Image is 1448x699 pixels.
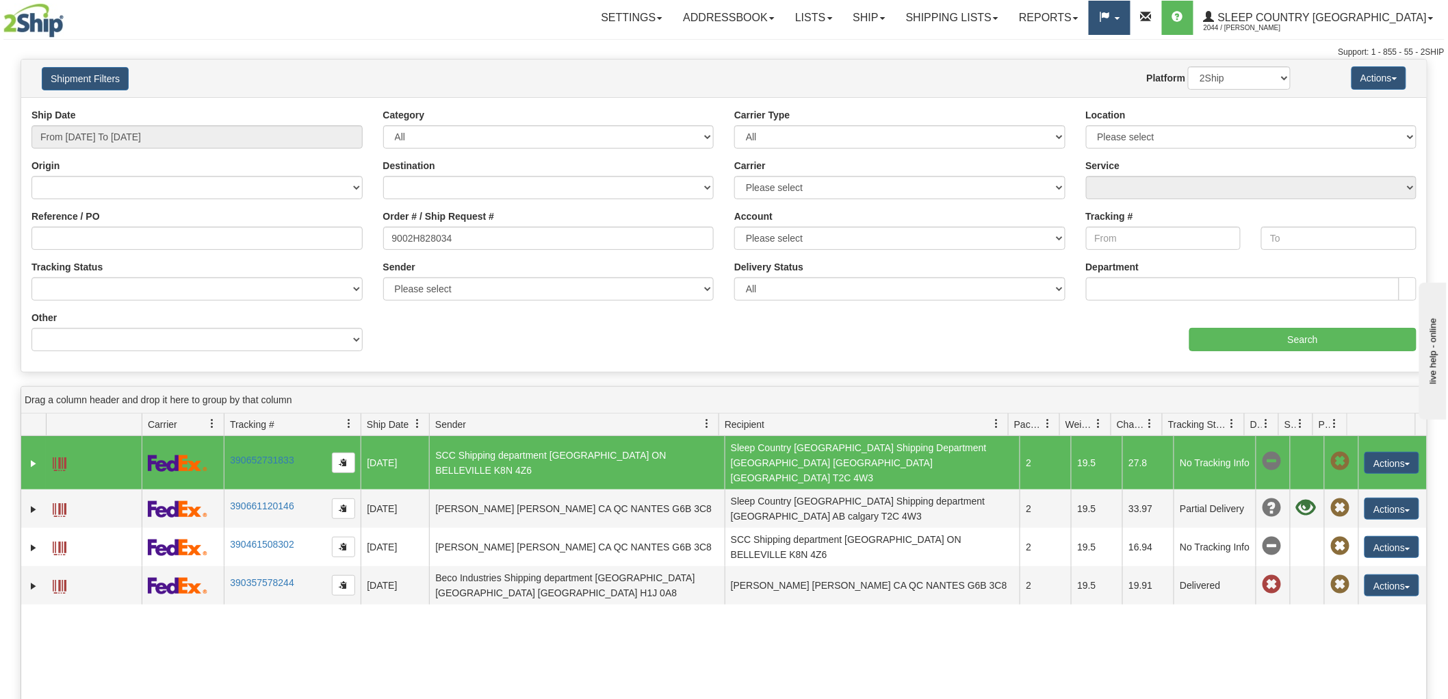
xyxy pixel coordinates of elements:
[383,108,425,122] label: Category
[148,500,207,518] img: 2 - FedEx Express®
[230,500,294,511] a: 390661120146
[785,1,842,35] a: Lists
[1365,452,1419,474] button: Actions
[148,539,207,556] img: 2 - FedEx Express®
[1352,66,1406,90] button: Actions
[429,566,725,605] td: Beco Industries Shipping department [GEOGRAPHIC_DATA] [GEOGRAPHIC_DATA] [GEOGRAPHIC_DATA] H1J 0A8
[1065,418,1094,431] span: Weight
[1117,418,1146,431] span: Charge
[148,577,207,594] img: 2 - FedEx Express®
[1009,1,1089,35] a: Reports
[725,418,764,431] span: Recipient
[42,67,129,90] button: Shipment Filters
[31,209,100,223] label: Reference / PO
[1174,528,1256,566] td: No Tracking Info
[21,387,1427,414] div: grid grouping header
[1122,490,1174,528] td: 33.97
[1086,227,1241,250] input: From
[361,566,429,605] td: [DATE]
[27,541,40,555] a: Expand
[230,539,294,550] a: 390461508302
[1261,227,1417,250] input: To
[1087,412,1111,435] a: Weight filter column settings
[361,436,429,490] td: [DATE]
[10,12,127,22] div: live help - online
[337,412,361,435] a: Tracking # filter column settings
[1020,436,1071,490] td: 2
[1365,536,1419,558] button: Actions
[1139,412,1162,435] a: Charge filter column settings
[1262,537,1281,556] span: No Tracking Info
[429,490,725,528] td: [PERSON_NAME] [PERSON_NAME] CA QC NANTES G6B 3C8
[1020,490,1071,528] td: 2
[725,490,1020,528] td: Sleep Country [GEOGRAPHIC_DATA] Shipping department [GEOGRAPHIC_DATA] AB calgary T2C 4W3
[1365,574,1419,596] button: Actions
[435,418,466,431] span: Sender
[148,418,177,431] span: Carrier
[1193,1,1444,35] a: Sleep Country [GEOGRAPHIC_DATA] 2044 / [PERSON_NAME]
[1071,436,1122,490] td: 19.5
[27,503,40,516] a: Expand
[31,260,103,274] label: Tracking Status
[361,528,429,566] td: [DATE]
[1122,436,1174,490] td: 27.8
[896,1,1009,35] a: Shipping lists
[383,159,435,173] label: Destination
[230,418,274,431] span: Tracking #
[725,436,1020,490] td: Sleep Country [GEOGRAPHIC_DATA] Shipping Department [GEOGRAPHIC_DATA] [GEOGRAPHIC_DATA] [GEOGRAPH...
[367,418,409,431] span: Ship Date
[1020,566,1071,605] td: 2
[673,1,785,35] a: Addressbook
[1014,418,1043,431] span: Packages
[725,566,1020,605] td: [PERSON_NAME] [PERSON_NAME] CA QC NANTES G6B 3C8
[230,577,294,588] a: 390357578244
[1147,71,1186,85] label: Platform
[148,455,207,472] img: 2 - FedEx Express®
[734,260,803,274] label: Delivery Status
[27,579,40,593] a: Expand
[1020,528,1071,566] td: 2
[1330,537,1349,556] span: Pickup Not Assigned
[734,209,773,223] label: Account
[1071,566,1122,605] td: 19.5
[31,159,60,173] label: Origin
[230,455,294,466] a: 390652731833
[734,108,790,122] label: Carrier Type
[695,412,719,435] a: Sender filter column settings
[429,528,725,566] td: [PERSON_NAME] [PERSON_NAME] CA QC NANTES G6B 3C8
[1365,498,1419,520] button: Actions
[1417,279,1447,419] iframe: chat widget
[1255,412,1278,435] a: Delivery Status filter column settings
[1174,436,1256,490] td: No Tracking Info
[332,537,355,557] button: Copy to clipboard
[1330,498,1349,518] span: Pickup Not Assigned
[53,535,66,557] a: Label
[1262,452,1281,471] span: No Tracking Info
[31,311,57,325] label: Other
[985,412,1008,435] a: Recipient filter column settings
[1174,490,1256,528] td: Partial Delivery
[1086,159,1120,173] label: Service
[1262,575,1281,594] span: Late
[429,436,725,490] td: SCC Shipping department [GEOGRAPHIC_DATA] ON BELLEVILLE K8N 4Z6
[1189,328,1417,351] input: Search
[734,159,766,173] label: Carrier
[843,1,896,35] a: Ship
[1330,452,1349,471] span: Pickup Not Assigned
[1174,566,1256,605] td: Delivered
[53,574,66,596] a: Label
[1071,490,1122,528] td: 19.5
[1071,528,1122,566] td: 19.5
[1250,418,1262,431] span: Delivery Status
[1296,498,1315,518] span: Shipment Issue Solved
[1319,418,1330,431] span: Pickup Status
[725,528,1020,566] td: SCC Shipping department [GEOGRAPHIC_DATA] ON BELLEVILLE K8N 4Z6
[53,451,66,473] a: Label
[1284,418,1296,431] span: Shipment Issues
[1122,566,1174,605] td: 19.91
[31,108,76,122] label: Ship Date
[406,412,429,435] a: Ship Date filter column settings
[361,490,429,528] td: [DATE]
[1086,260,1139,274] label: Department
[201,412,224,435] a: Carrier filter column settings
